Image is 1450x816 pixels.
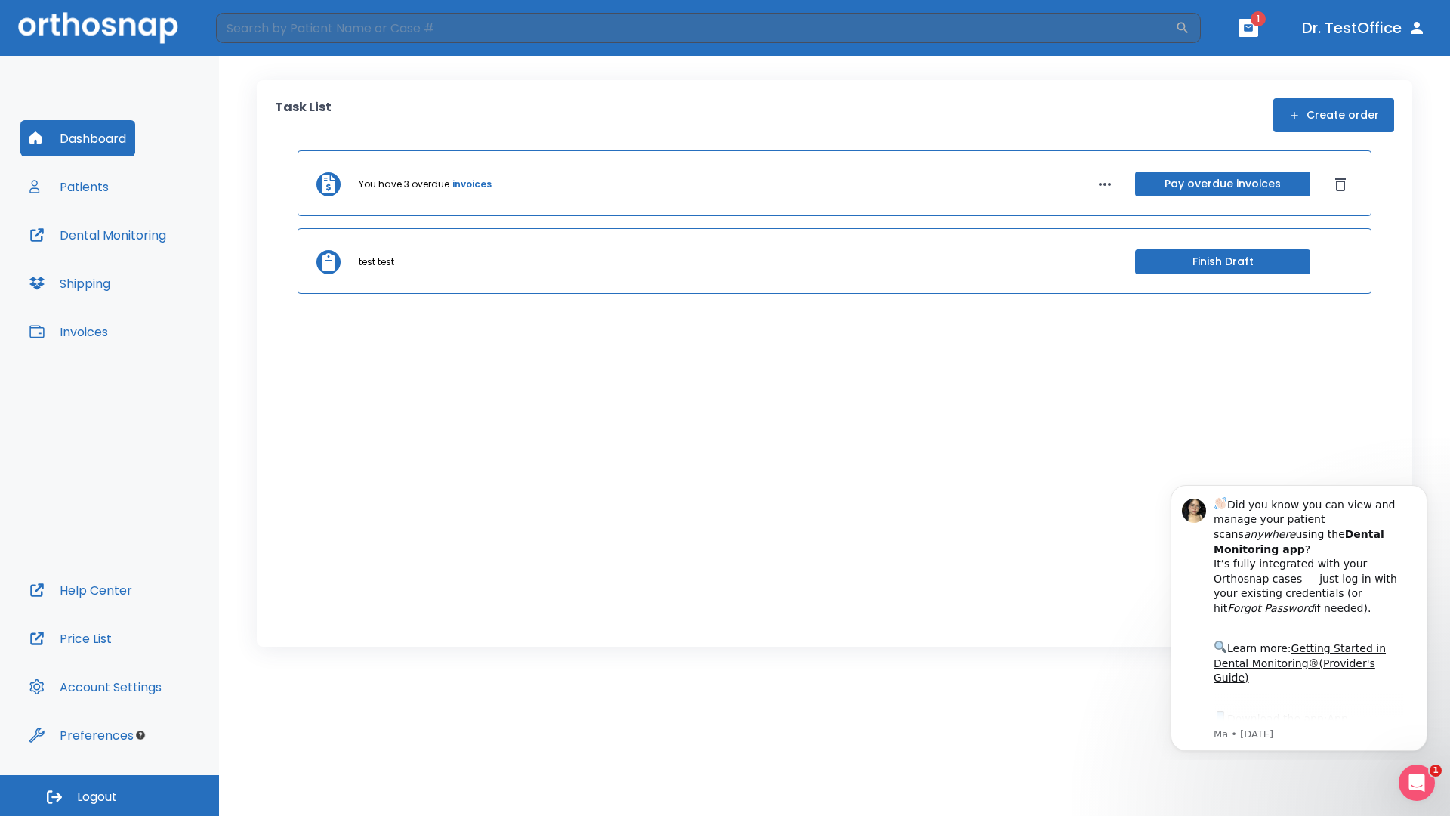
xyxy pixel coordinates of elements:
[1273,98,1394,132] button: Create order
[134,728,147,742] div: Tooltip anchor
[216,13,1175,43] input: Search by Patient Name or Case #
[275,98,332,132] p: Task List
[359,255,394,269] p: test test
[66,256,256,270] p: Message from Ma, sent 4w ago
[20,620,121,657] button: Price List
[1135,249,1310,274] button: Finish Draft
[1430,765,1442,777] span: 1
[452,178,492,191] a: invoices
[66,241,200,268] a: App Store
[20,314,117,350] button: Invoices
[20,717,143,753] button: Preferences
[20,265,119,301] button: Shipping
[20,572,141,608] button: Help Center
[359,178,449,191] p: You have 3 overdue
[1148,471,1450,760] iframe: Intercom notifications message
[18,12,178,43] img: Orthosnap
[66,237,256,314] div: Download the app: | ​ Let us know if you need help getting started!
[20,669,171,705] button: Account Settings
[20,120,135,156] button: Dashboard
[1251,11,1266,26] span: 1
[1296,14,1432,42] button: Dr. TestOffice
[1328,172,1353,196] button: Dismiss
[1399,765,1435,801] iframe: Intercom live chat
[20,217,175,253] button: Dental Monitoring
[1135,172,1310,196] button: Pay overdue invoices
[20,168,118,205] button: Patients
[256,23,268,36] button: Dismiss notification
[77,789,117,805] span: Logout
